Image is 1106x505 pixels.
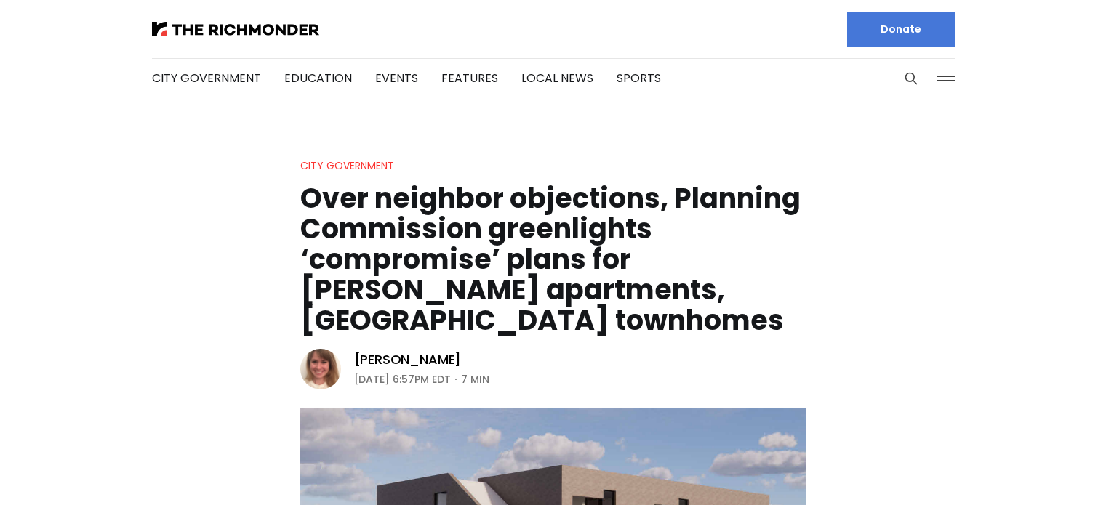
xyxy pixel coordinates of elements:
[441,70,498,86] a: Features
[300,158,394,173] a: City Government
[354,371,451,388] time: [DATE] 6:57PM EDT
[152,70,261,86] a: City Government
[354,351,462,368] a: [PERSON_NAME]
[521,70,593,86] a: Local News
[284,70,352,86] a: Education
[617,70,661,86] a: Sports
[300,349,341,389] img: Sarah Vogelsong
[300,183,806,336] h1: Over neighbor objections, Planning Commission greenlights ‘compromise’ plans for [PERSON_NAME] ap...
[461,371,489,388] span: 7 min
[152,22,319,36] img: The Richmonder
[847,12,955,47] a: Donate
[375,70,418,86] a: Events
[900,68,922,89] button: Search this site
